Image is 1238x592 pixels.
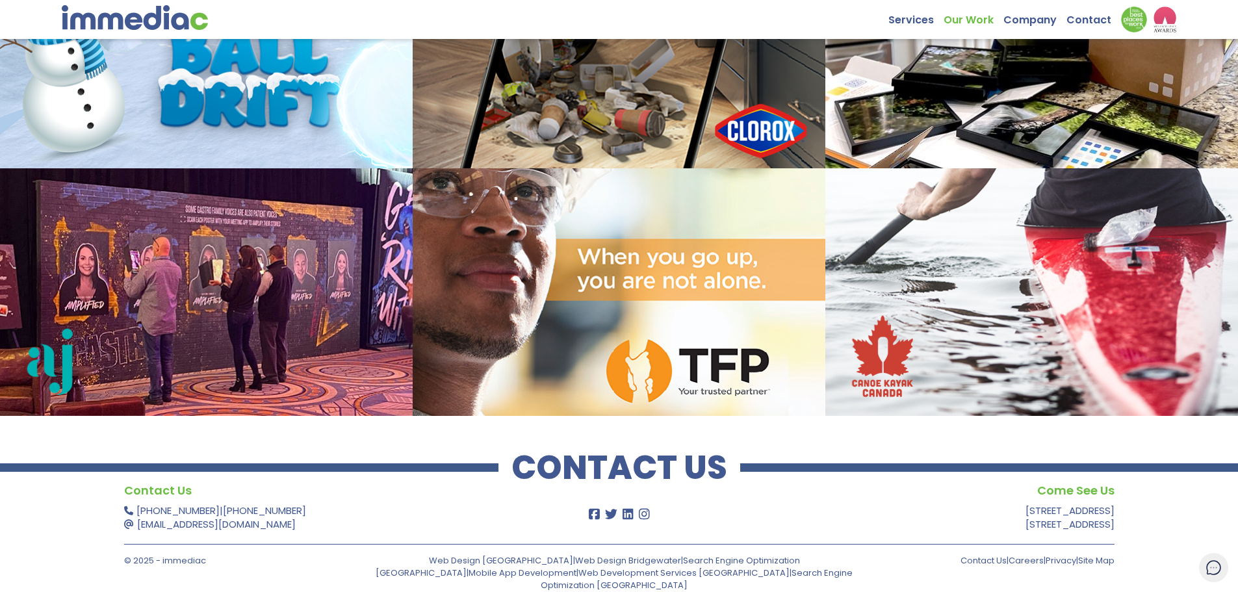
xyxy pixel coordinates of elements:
[1025,504,1115,531] a: [STREET_ADDRESS][STREET_ADDRESS]
[877,554,1115,567] p: | | |
[1066,6,1121,27] a: Contact
[1009,554,1044,567] a: Careers
[124,481,527,500] h4: Contact Us
[1154,6,1176,32] img: logo2_wea_nobg.webp
[469,567,576,579] a: Mobile App Development
[223,504,306,517] a: [PHONE_NUMBER]
[124,554,362,567] p: © 2025 - immediac
[888,6,944,27] a: Services
[578,567,790,579] a: Web Development Services [GEOGRAPHIC_DATA]
[1121,6,1147,32] img: Down
[376,554,800,579] a: Search Engine Optimization [GEOGRAPHIC_DATA]
[136,504,220,517] a: [PHONE_NUMBER]
[541,567,853,591] a: Search Engine Optimization [GEOGRAPHIC_DATA]
[137,517,296,531] a: [EMAIL_ADDRESS][DOMAIN_NAME]
[124,504,527,531] p: |
[575,554,681,567] a: Web Design Bridgewater
[62,5,208,30] img: immediac
[944,6,1003,27] a: Our Work
[1078,554,1115,567] a: Site Map
[961,554,1007,567] a: Contact Us
[712,481,1115,500] h4: Come See Us
[1046,554,1076,567] a: Privacy
[1003,6,1066,27] a: Company
[498,455,740,481] h2: CONTACT US
[429,554,573,567] a: Web Design [GEOGRAPHIC_DATA]
[372,554,857,591] p: | | | | |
